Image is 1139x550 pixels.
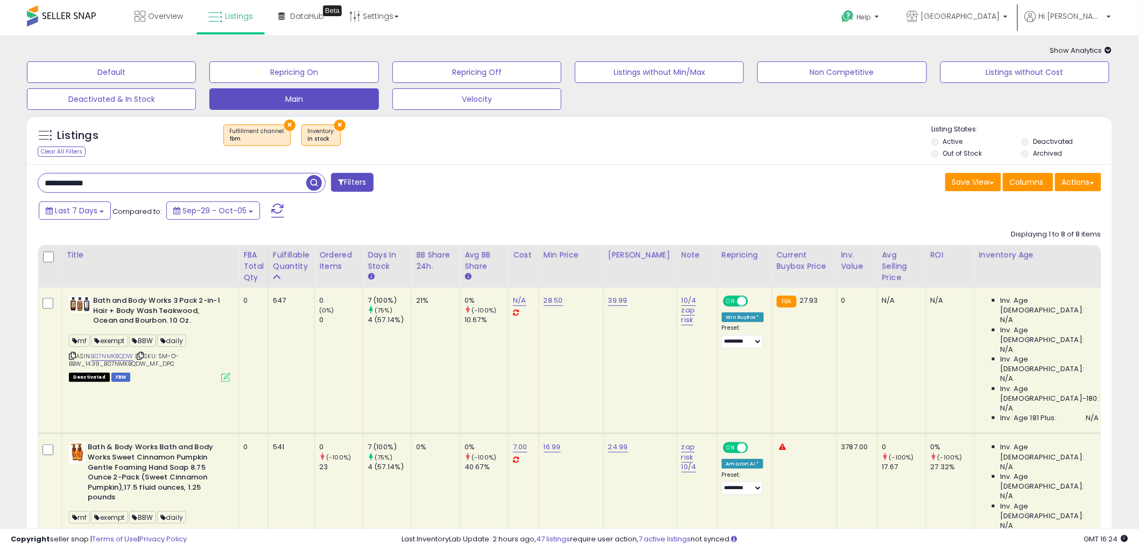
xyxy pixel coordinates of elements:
[841,249,873,272] div: Inv. value
[368,249,407,272] div: Days In Stock
[1025,11,1111,35] a: Hi [PERSON_NAME]
[544,249,599,261] div: Min Price
[1001,384,1099,403] span: Inv. Age [DEMOGRAPHIC_DATA]-180:
[229,127,285,143] span: Fulfillment channel :
[331,173,373,192] button: Filters
[1086,413,1099,423] span: N/A
[1001,462,1014,472] span: N/A
[938,453,962,462] small: (-100%)
[69,296,90,313] img: 419ZqfRbn2L._SL40_.jpg
[747,443,764,452] span: OFF
[1055,173,1101,191] button: Actions
[113,206,162,217] span: Compared to:
[209,61,378,83] button: Repricing On
[392,88,561,110] button: Velocity
[889,453,914,462] small: (-100%)
[57,128,99,143] h5: Listings
[608,249,672,261] div: [PERSON_NAME]
[465,315,508,325] div: 10.67%
[27,61,196,83] button: Default
[979,249,1103,261] div: Inventory Age
[368,315,411,325] div: 4 (57.14%)
[243,296,260,305] div: 0
[375,306,392,315] small: (75%)
[724,443,737,452] span: ON
[1001,315,1014,325] span: N/A
[465,249,504,272] div: Avg BB Share
[943,137,963,146] label: Active
[777,249,832,272] div: Current Buybox Price
[307,135,335,143] div: in stock
[931,442,974,452] div: 0%
[932,124,1112,135] p: Listing States:
[1001,354,1099,374] span: Inv. Age [DEMOGRAPHIC_DATA]:
[1001,502,1099,521] span: Inv. Age [DEMOGRAPHIC_DATA]:
[243,442,260,452] div: 0
[465,296,508,305] div: 0%
[931,296,966,305] div: N/A
[1001,472,1099,491] span: Inv. Age [DEMOGRAPHIC_DATA]:
[334,120,346,131] button: ×
[157,511,186,524] span: daily
[69,352,179,368] span: | SKU: SM-O-BBW_14.39_B07NMKBQDW_MF_DPC
[882,296,918,305] div: N/A
[69,335,90,347] span: mf
[608,442,628,452] a: 24.99
[465,462,508,472] div: 40.67%
[157,335,186,347] span: daily
[69,511,90,524] span: mf
[66,249,234,261] div: Title
[416,442,452,452] div: 0%
[544,295,563,306] a: 28.50
[841,296,869,305] div: 0
[882,442,926,452] div: 0
[537,534,571,544] a: 47 listings
[722,471,764,496] div: Preset:
[129,335,157,347] span: BBW
[368,272,374,282] small: Days In Stock.
[11,534,187,545] div: seller snap | |
[513,442,528,452] a: 7.00
[91,352,133,361] a: B07NMKBQDW
[799,295,818,305] span: 27.93
[945,173,1001,191] button: Save View
[841,442,869,452] div: 3787.00
[943,149,982,158] label: Out of Stock
[1001,296,1099,315] span: Inv. Age [DEMOGRAPHIC_DATA]:
[575,61,744,83] button: Listings without Min/Max
[402,534,1128,545] div: Last InventoryLab Update: 2 hours ago, require user action, not synced.
[841,10,854,23] i: Get Help
[229,135,285,143] div: fbm
[319,249,358,272] div: Ordered Items
[323,5,342,16] div: Tooltip anchor
[1010,177,1044,187] span: Columns
[39,201,111,220] button: Last 7 Days
[319,306,334,315] small: (0%)
[91,335,128,347] span: exempt
[69,373,110,382] span: All listings that are unavailable for purchase on Amazon for any reason other than out-of-stock
[319,296,363,305] div: 0
[1001,491,1014,501] span: N/A
[931,249,970,261] div: ROI
[722,312,764,322] div: Win BuyBox *
[1050,45,1112,55] span: Show Analytics
[129,511,157,524] span: BBW
[368,442,411,452] div: 7 (100%)
[1084,534,1128,544] span: 2025-10-13 16:24 GMT
[681,249,713,261] div: Note
[69,442,85,464] img: 41lWFm1nBUL._SL40_.jpg
[1003,173,1053,191] button: Columns
[92,534,138,544] a: Terms of Use
[166,201,260,220] button: Sep-29 - Oct-05
[284,120,296,131] button: ×
[139,534,187,544] a: Privacy Policy
[69,296,230,381] div: ASIN:
[368,296,411,305] div: 7 (100%)
[1039,11,1103,22] span: Hi [PERSON_NAME]
[472,306,496,315] small: (-100%)
[1001,325,1099,345] span: Inv. Age [DEMOGRAPHIC_DATA]:
[722,459,764,469] div: Amazon AI *
[1001,374,1014,384] span: N/A
[273,249,310,272] div: Fulfillable Quantity
[290,11,324,22] span: DataHub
